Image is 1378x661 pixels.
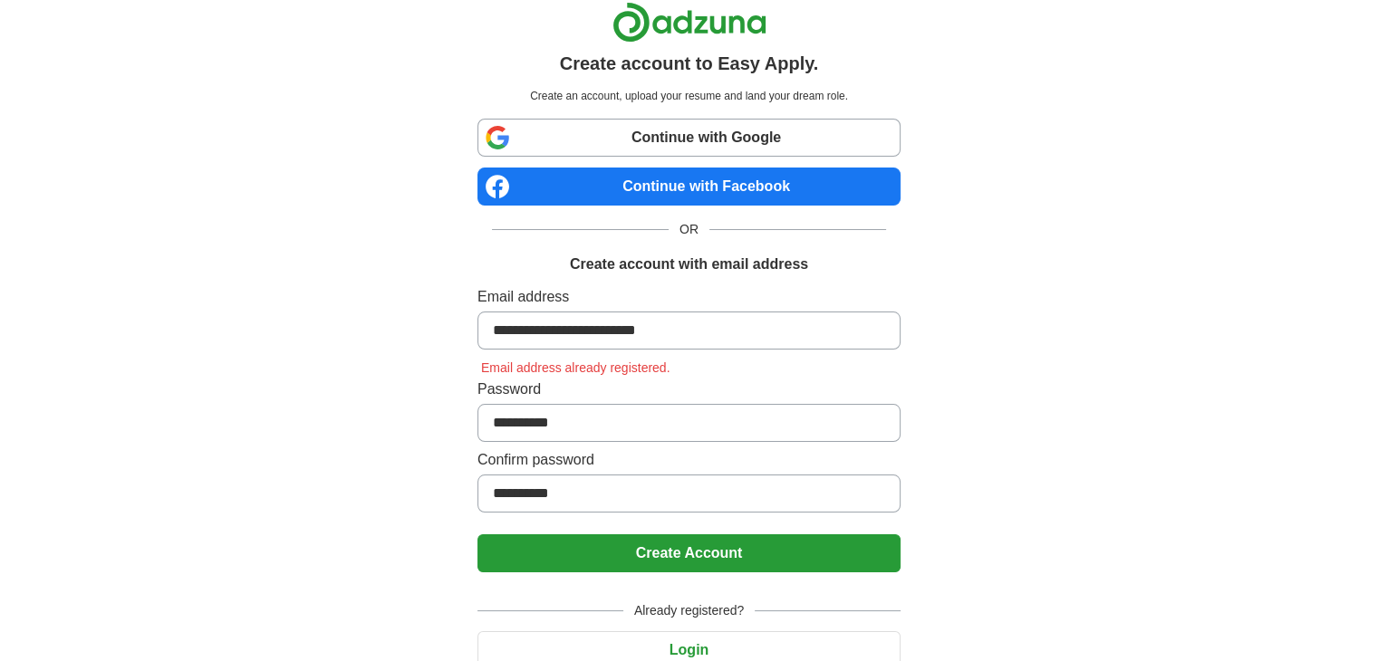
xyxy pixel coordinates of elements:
h1: Create account to Easy Apply. [560,50,819,77]
span: Already registered? [623,601,755,620]
a: Continue with Google [477,119,901,157]
a: Continue with Facebook [477,168,901,206]
button: Create Account [477,534,901,572]
img: Adzuna logo [612,2,766,43]
span: OR [669,220,709,239]
h1: Create account with email address [570,254,808,275]
label: Email address [477,286,901,308]
a: Login [477,642,901,657]
label: Password [477,378,901,400]
label: Confirm password [477,449,901,471]
span: Email address already registered. [477,360,674,375]
p: Create an account, upload your resume and land your dream role. [481,88,897,104]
